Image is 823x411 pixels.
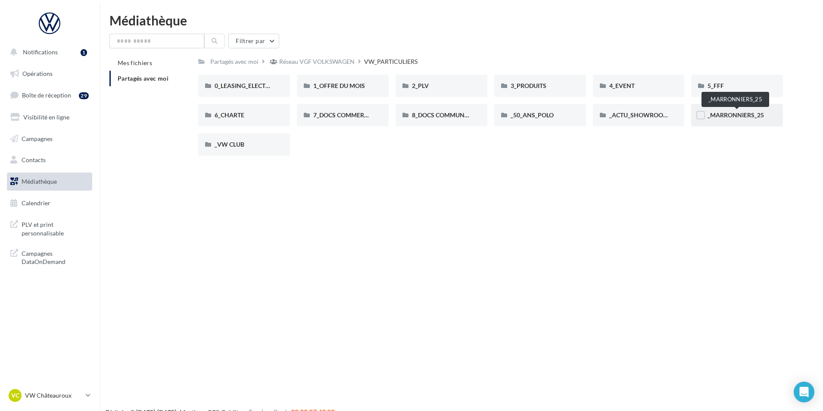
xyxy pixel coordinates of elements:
[22,70,53,77] span: Opérations
[22,219,89,237] span: PLV et print personnalisable
[511,111,554,119] span: _50_ANS_POLO
[609,82,635,89] span: 4_EVENT
[23,113,69,121] span: Visibilité en ligne
[210,57,259,66] div: Partagés avec moi
[22,178,57,185] span: Médiathèque
[609,111,669,119] span: _ACTU_SHOWROOM
[313,111,383,119] span: 7_DOCS COMMERCIAUX
[511,82,546,89] span: 3_PRODUITS
[228,34,279,48] button: Filtrer par
[22,156,46,163] span: Contacts
[5,86,94,104] a: Boîte de réception29
[5,215,94,241] a: PLV et print personnalisable
[5,173,94,191] a: Médiathèque
[25,391,82,400] p: VW Châteauroux
[22,135,53,142] span: Campagnes
[279,57,355,66] div: Réseau VGF VOLKSWAGEN
[313,82,365,89] span: 1_OFFRE DU MOIS
[5,65,94,83] a: Opérations
[118,75,168,82] span: Partagés avec moi
[109,14,813,27] div: Médiathèque
[5,130,94,148] a: Campagnes
[81,49,87,56] div: 1
[5,108,94,126] a: Visibilité en ligne
[794,382,814,402] div: Open Intercom Messenger
[5,151,94,169] a: Contacts
[215,141,244,148] span: _VW CLUB
[701,92,769,107] div: _MARRONNIERS_25
[215,111,244,119] span: 6_CHARTE
[79,92,89,99] div: 29
[22,199,50,207] span: Calendrier
[708,111,764,119] span: _MARRONNIERS_25
[5,194,94,212] a: Calendrier
[708,82,724,89] span: 5_FFF
[5,244,94,270] a: Campagnes DataOnDemand
[364,57,418,66] div: VW_PARTICULIERS
[22,91,71,99] span: Boîte de réception
[412,111,489,119] span: 8_DOCS COMMUNICATION
[7,387,92,404] a: VC VW Châteauroux
[23,48,58,56] span: Notifications
[5,43,90,61] button: Notifications 1
[22,248,89,266] span: Campagnes DataOnDemand
[118,59,152,66] span: Mes fichiers
[412,82,429,89] span: 2_PLV
[11,391,19,400] span: VC
[215,82,284,89] span: 0_LEASING_ELECTRIQUE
